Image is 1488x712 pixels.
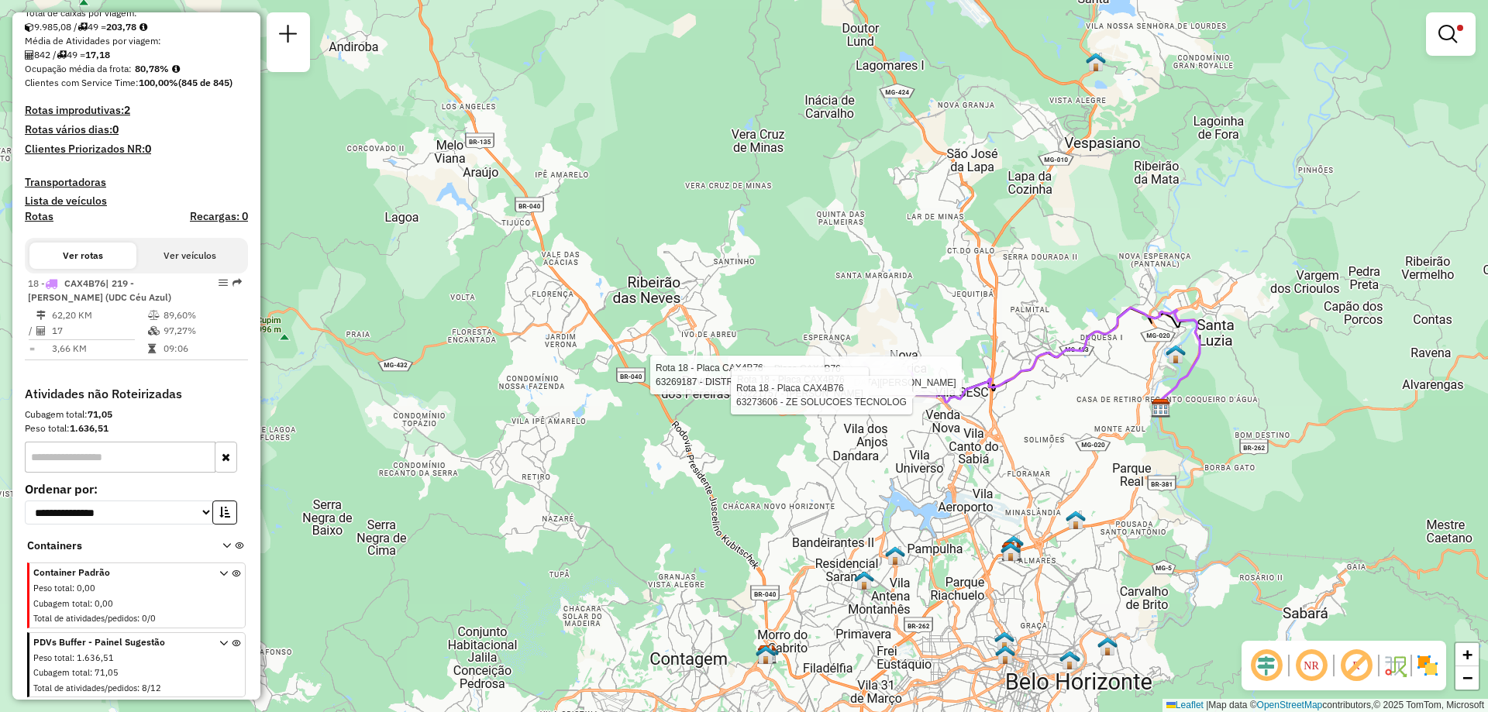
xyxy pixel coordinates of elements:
[756,645,776,665] img: Mult Contagem
[854,570,874,590] img: 208 UDC Full Gloria
[1293,647,1330,684] span: Ocultar NR
[1415,653,1440,678] img: Exibir/Ocultar setores
[33,635,201,649] span: PDVs Buffer - Painel Sugestão
[33,683,137,693] span: Total de atividades/pedidos
[232,278,242,287] em: Rota exportada
[70,422,108,434] strong: 1.636,51
[77,583,95,593] span: 0,00
[163,323,241,339] td: 97,27%
[25,480,248,498] label: Ordenar por:
[33,598,90,609] span: Cubagem total
[994,631,1014,651] img: Transit Point - 1
[25,421,248,435] div: Peso total:
[148,326,160,335] i: % de utilização da cubagem
[995,645,1015,665] img: 209 UDC Full Bonfim
[90,598,92,609] span: :
[1248,647,1285,684] span: Ocultar deslocamento
[1059,650,1080,670] img: Warecloud Saudade
[1097,636,1118,656] img: Cross Dock
[172,64,180,74] em: Média calculada utilizando a maior ocupação (%Peso ou %Cubagem) de cada rota da sessão. Rotas cro...
[1457,25,1463,31] span: Filtro Ativo
[124,103,130,117] strong: 2
[1257,700,1323,710] a: OpenStreetMap
[51,308,147,323] td: 62,20 KM
[1162,699,1488,712] div: Map data © contributors,© 2025 TomTom, Microsoft
[1455,666,1479,690] a: Zoom out
[190,210,248,223] h4: Recargas: 0
[85,49,110,60] strong: 17,18
[25,210,53,223] a: Rotas
[25,34,248,48] div: Média de Atividades por viagem:
[1066,510,1086,530] img: 211 UDC WCL Vila Suzana
[1383,653,1407,678] img: Fluxo de ruas
[106,21,136,33] strong: 203,78
[25,6,248,20] div: Total de caixas por viagem:
[1166,700,1204,710] a: Leaflet
[25,408,248,421] div: Cubagem total:
[33,583,72,593] span: Peso total
[33,613,137,624] span: Total de atividades/pedidos
[25,123,248,136] h4: Rotas vários dias:
[148,311,160,320] i: % de utilização do peso
[51,323,147,339] td: 17
[163,341,241,356] td: 09:06
[1206,700,1208,710] span: |
[27,538,202,554] span: Containers
[142,613,156,624] span: 0/0
[145,142,151,156] strong: 0
[77,22,88,32] i: Total de rotas
[148,344,156,353] i: Tempo total em rota
[36,311,46,320] i: Distância Total
[137,613,139,624] span: :
[28,341,36,356] td: =
[25,50,34,60] i: Total de Atividades
[25,176,248,189] h4: Transportadoras
[163,308,241,323] td: 89,60%
[90,667,92,678] span: :
[33,667,90,678] span: Cubagem total
[25,143,248,156] h4: Clientes Priorizados NR:
[1462,668,1472,687] span: −
[1086,52,1106,72] img: PA Lagoa Santa
[139,22,147,32] i: Meta Caixas/viagem: 203,60 Diferença: 0,18
[1455,643,1479,666] a: Zoom in
[33,652,72,663] span: Peso total
[51,341,147,356] td: 3,66 KM
[28,277,171,303] span: 18 -
[25,104,248,117] h4: Rotas improdutivas:
[139,77,178,88] strong: 100,00%
[95,667,119,678] span: 71,05
[1338,647,1375,684] span: Exibir rótulo
[1001,542,1021,562] img: Teste
[885,545,905,566] img: Warecloud Parque Pedro ll
[136,242,243,269] button: Ver veículos
[28,277,171,303] span: | 219 - [PERSON_NAME] (UDC Céu Azul)
[137,683,139,693] span: :
[135,63,169,74] strong: 80,78%
[212,500,237,525] button: Ordem crescente
[759,644,779,664] img: CDD Contagem
[88,408,112,420] strong: 71,05
[72,652,74,663] span: :
[25,63,132,74] span: Ocupação média da frota:
[1462,645,1472,664] span: +
[33,566,201,580] span: Container Padrão
[1432,19,1469,50] a: Exibir filtros
[36,326,46,335] i: Total de Atividades
[29,242,136,269] button: Ver rotas
[142,683,161,693] span: 8/12
[25,194,248,208] h4: Lista de veículos
[273,19,304,53] a: Nova sessão e pesquisa
[25,77,139,88] span: Clientes com Service Time:
[25,48,248,62] div: 842 / 49 =
[1151,398,1171,418] img: CDD Santa Luzia
[112,122,119,136] strong: 0
[25,387,248,401] h4: Atividades não Roteirizadas
[25,20,248,34] div: 9.985,08 / 49 =
[219,278,228,287] em: Opções
[178,77,232,88] strong: (845 de 845)
[28,323,36,339] td: /
[77,652,114,663] span: 1.636,51
[64,277,105,289] span: CAX4B76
